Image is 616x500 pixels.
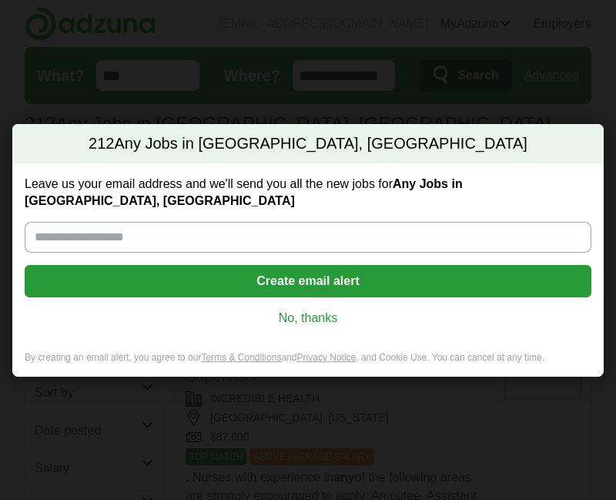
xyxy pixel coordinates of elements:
[25,176,591,210] label: Leave us your email address and we'll send you all the new jobs for
[12,351,604,377] div: By creating an email alert, you agree to our and , and Cookie Use. You can cancel at any time.
[25,265,591,297] button: Create email alert
[12,124,604,164] h2: Any Jobs in [GEOGRAPHIC_DATA], [GEOGRAPHIC_DATA]
[297,352,357,363] a: Privacy Notice
[37,310,579,327] a: No, thanks
[89,133,114,155] span: 212
[201,352,281,363] a: Terms & Conditions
